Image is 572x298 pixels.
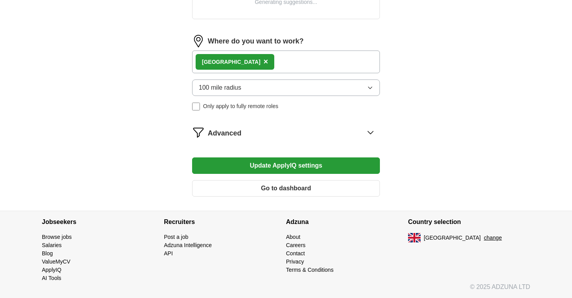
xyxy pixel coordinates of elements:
[424,234,481,242] span: [GEOGRAPHIC_DATA]
[192,79,380,96] button: 100 mile radius
[192,103,200,110] input: Only apply to fully remote roles
[264,56,268,68] button: ×
[203,102,278,110] span: Only apply to fully remote roles
[199,83,241,92] span: 100 mile radius
[36,282,536,298] div: © 2025 ADZUNA LTD
[42,250,53,256] a: Blog
[42,275,61,281] a: AI Tools
[164,250,173,256] a: API
[164,242,212,248] a: Adzuna Intelligence
[42,267,61,273] a: ApplyIQ
[192,126,205,139] img: filter
[408,233,421,242] img: UK flag
[208,128,241,139] span: Advanced
[202,58,261,66] div: [GEOGRAPHIC_DATA]
[208,36,304,47] label: Where do you want to work?
[164,234,188,240] a: Post a job
[286,250,305,256] a: Contact
[286,267,333,273] a: Terms & Conditions
[192,157,380,174] button: Update ApplyIQ settings
[286,242,306,248] a: Careers
[286,234,300,240] a: About
[286,258,304,265] a: Privacy
[408,211,530,233] h4: Country selection
[264,57,268,66] span: ×
[42,258,70,265] a: ValueMyCV
[192,35,205,47] img: location.png
[42,242,62,248] a: Salaries
[484,234,502,242] button: change
[42,234,72,240] a: Browse jobs
[192,180,380,197] button: Go to dashboard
